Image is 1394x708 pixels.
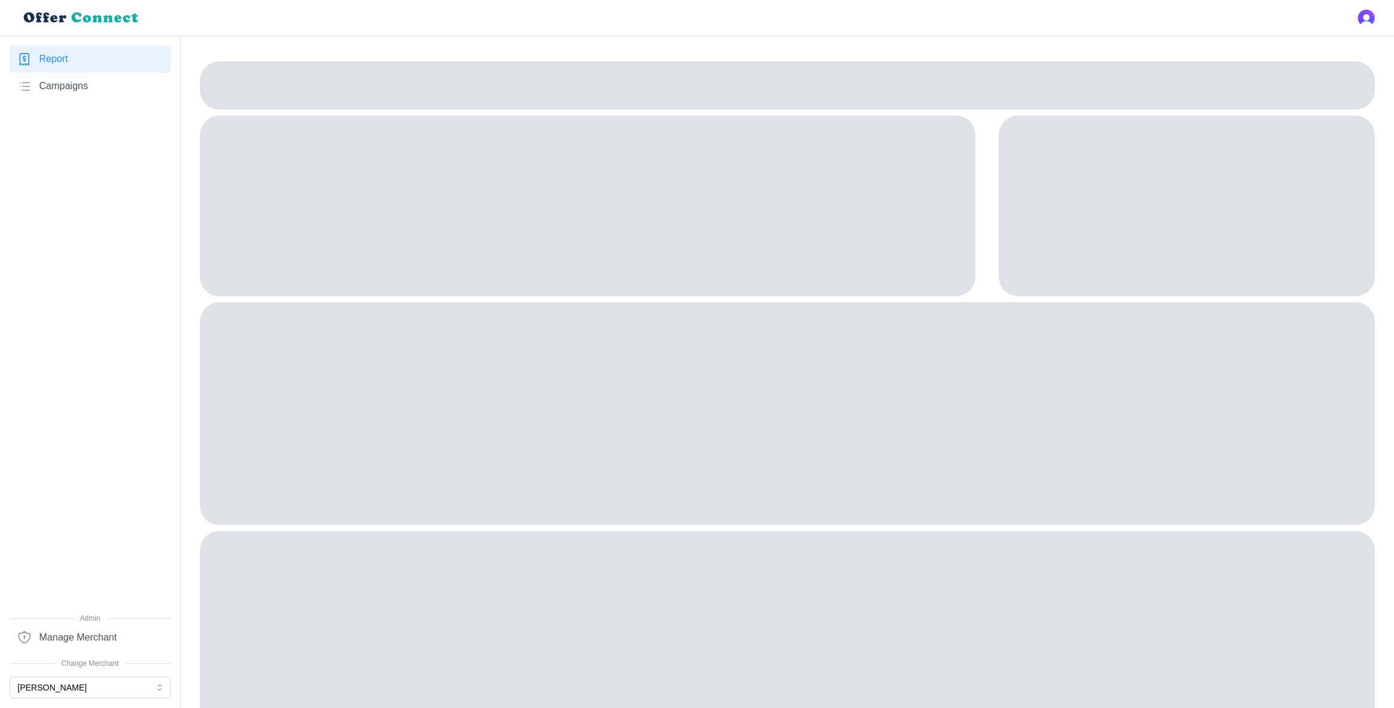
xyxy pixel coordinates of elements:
[39,79,88,94] span: Campaigns
[10,624,170,651] a: Manage Merchant
[19,7,145,28] img: loyalBe Logo
[10,658,170,669] span: Change Merchant
[39,52,68,67] span: Report
[39,630,117,645] span: Manage Merchant
[10,677,170,698] button: [PERSON_NAME]
[1358,10,1375,26] img: 's logo
[10,46,170,73] a: Report
[1358,10,1375,26] button: Open user button
[10,73,170,100] a: Campaigns
[10,613,170,624] span: Admin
